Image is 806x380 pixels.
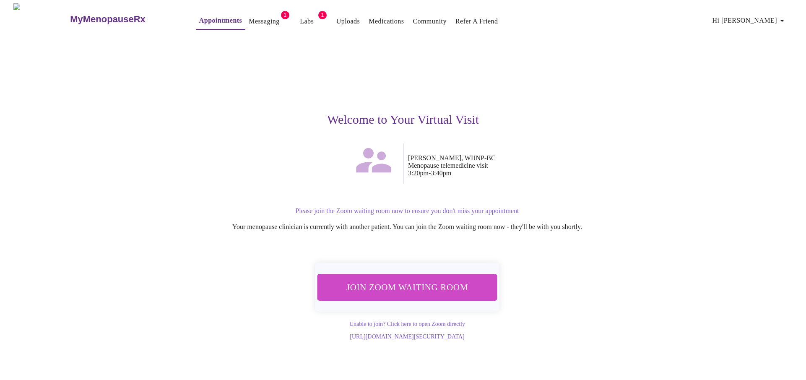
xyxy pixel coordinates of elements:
[365,13,407,30] button: Medications
[369,16,404,27] a: Medications
[712,15,787,26] span: Hi [PERSON_NAME]
[153,207,661,215] p: Please join the Zoom waiting room now to ensure you don't miss your appointment
[317,274,497,300] button: Join Zoom Waiting Room
[294,13,320,30] button: Labs
[249,16,279,27] a: Messaging
[349,321,465,327] a: Unable to join? Click here to open Zoom directly
[336,16,360,27] a: Uploads
[318,11,327,19] span: 1
[70,14,146,25] h3: MyMenopauseRx
[350,333,464,340] a: [URL][DOMAIN_NAME][SECURITY_DATA]
[409,13,450,30] button: Community
[709,12,790,29] button: Hi [PERSON_NAME]
[69,5,179,34] a: MyMenopauseRx
[153,223,661,231] p: Your menopause clinician is currently with another patient. You can join the Zoom waiting room no...
[408,154,661,177] p: [PERSON_NAME], WHNP-BC Menopause telemedicine visit 3:20pm - 3:40pm
[455,16,498,27] a: Refer a Friend
[199,15,242,26] a: Appointments
[300,16,314,27] a: Labs
[245,13,283,30] button: Messaging
[328,279,486,295] span: Join Zoom Waiting Room
[413,16,447,27] a: Community
[13,3,69,35] img: MyMenopauseRx Logo
[281,11,289,19] span: 1
[452,13,502,30] button: Refer a Friend
[196,12,245,30] button: Appointments
[333,13,364,30] button: Uploads
[145,112,661,127] h3: Welcome to Your Virtual Visit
